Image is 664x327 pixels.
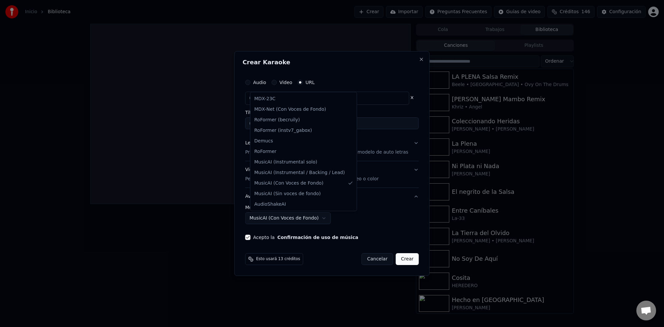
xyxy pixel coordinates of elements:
[254,106,326,113] span: MDX-Net (Con Voces de Fondo)
[254,127,312,134] span: RoFormer (instv7_gabox)
[254,180,323,186] span: MusicAI (Con Voces de Fondo)
[254,96,275,102] span: MDX-23C
[254,201,286,207] span: AudioShakeAI
[254,117,300,123] span: RoFormer (becruily)
[254,138,273,144] span: Demucs
[254,159,317,165] span: MusicAI (Instrumental solo)
[254,190,321,197] span: MusicAI (Sin voces de fondo)
[254,148,276,155] span: RoFormer
[254,169,345,176] span: MusicAI (Instrumental / Backing / Lead)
